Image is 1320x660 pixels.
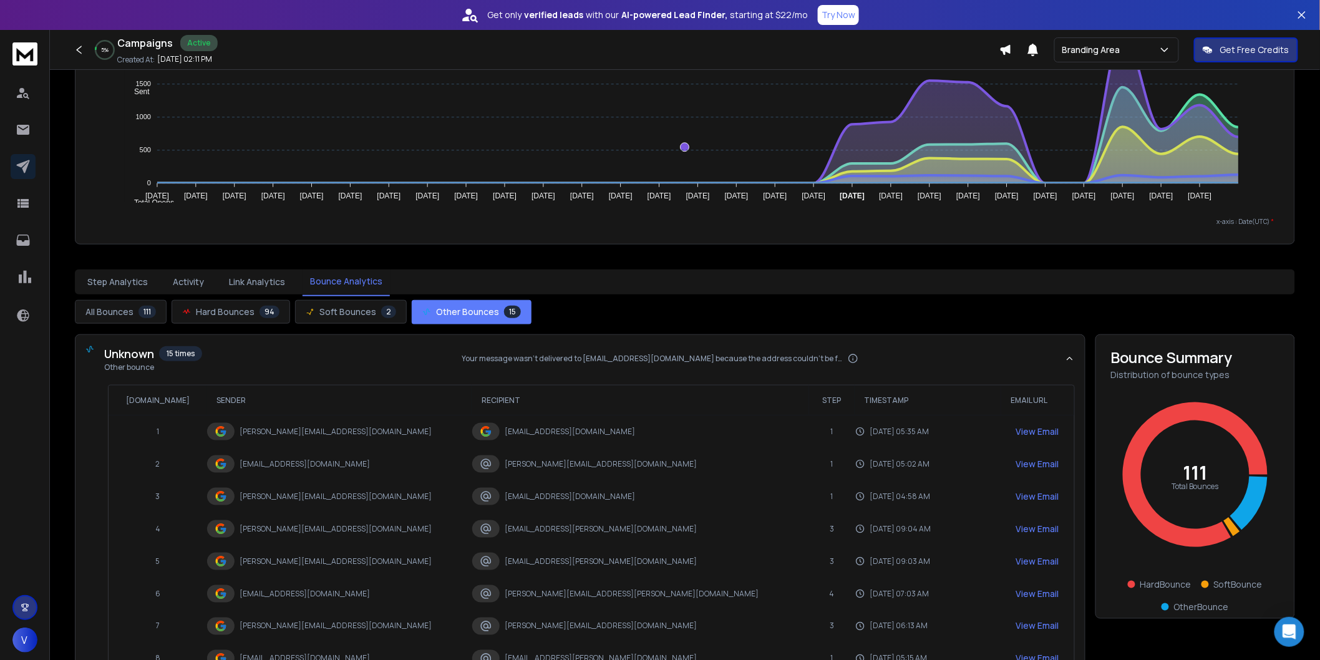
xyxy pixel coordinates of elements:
span: [DATE] 04:58 AM [870,492,931,502]
button: View Email [1009,420,1067,443]
span: [PERSON_NAME][EMAIL_ADDRESS][DOMAIN_NAME] [240,524,432,534]
button: Activity [165,268,211,296]
th: Recipient [472,386,809,415]
span: [PERSON_NAME][EMAIL_ADDRESS][DOMAIN_NAME] [505,621,697,631]
tspan: [DATE] [455,192,478,200]
h3: Bounce Summary [1111,350,1279,365]
td: 1 [809,448,855,480]
tspan: [DATE] [648,192,671,200]
tspan: [DATE] [1072,192,1096,200]
button: View Email [1009,518,1067,540]
tspan: [DATE] [416,192,440,200]
tspan: [DATE] [300,192,324,200]
h1: Campaigns [117,36,173,51]
button: View Email [1009,550,1067,573]
p: [DATE] 02:11 PM [157,54,212,64]
span: [DATE] 09:03 AM [870,556,931,566]
span: Other Bounces [436,306,499,318]
span: [EMAIL_ADDRESS][PERSON_NAME][DOMAIN_NAME] [505,556,697,566]
tspan: [DATE] [493,192,517,200]
span: [DATE] 06:13 AM [870,621,928,631]
tspan: 500 [140,147,151,154]
td: 4 [109,513,206,545]
button: Step Analytics [80,268,155,296]
span: [DATE] 09:04 AM [870,524,931,534]
span: 15 times [159,346,202,361]
tspan: 1000 [136,114,151,121]
button: View Email [1009,453,1067,475]
span: 111 [138,306,156,318]
tspan: [DATE] [918,192,942,200]
td: 3 [809,513,855,545]
div: Open Intercom Messenger [1274,617,1304,647]
span: [EMAIL_ADDRESS][DOMAIN_NAME] [505,427,635,437]
button: V [12,628,37,653]
p: Created At: [117,55,155,65]
th: Timestamp [855,386,1001,415]
td: 5 [109,545,206,578]
button: Link Analytics [221,268,293,296]
span: [DATE] 05:02 AM [870,459,930,469]
span: 94 [260,306,279,318]
span: [EMAIL_ADDRESS][DOMAIN_NAME] [240,589,370,599]
strong: verified leads [524,9,583,21]
span: [PERSON_NAME][EMAIL_ADDRESS][PERSON_NAME][DOMAIN_NAME] [505,589,759,599]
tspan: [DATE] [1150,192,1173,200]
tspan: [DATE] [1034,192,1057,200]
p: Get Free Credits [1220,44,1289,56]
img: logo [12,42,37,66]
td: 7 [109,610,206,643]
tspan: 0 [147,180,151,187]
tspan: [DATE] [956,192,980,200]
button: Get Free Credits [1194,37,1298,62]
td: 1 [109,415,206,448]
p: Try Now [822,9,855,21]
button: Try Now [818,5,859,25]
span: [DATE] 05:35 AM [870,427,929,437]
text: Total Bounces [1172,481,1219,492]
tspan: [DATE] [261,192,285,200]
tspan: [DATE] [377,192,401,200]
tspan: [DATE] [223,192,246,200]
span: Soft Bounces [319,306,376,318]
div: Active [180,35,218,51]
tspan: [DATE] [764,192,787,200]
span: [PERSON_NAME][EMAIL_ADDRESS][DOMAIN_NAME] [240,556,432,566]
span: Sent [125,87,150,96]
tspan: [DATE] [880,192,903,200]
p: Branding Area [1062,44,1125,56]
text: 111 [1183,460,1208,485]
tspan: [DATE] [609,192,633,200]
td: 3 [809,610,855,643]
span: [EMAIL_ADDRESS][DOMAIN_NAME] [240,459,370,469]
tspan: [DATE] [802,192,826,200]
span: Your message wasn't delivered to [EMAIL_ADDRESS][DOMAIN_NAME] because the address couldn't be fou... [462,354,843,364]
span: Total Opens [125,198,174,207]
button: Unknown15 timesOther bounceYour message wasn't delivered to [EMAIL_ADDRESS][DOMAIN_NAME] because ... [75,335,1085,382]
tspan: [DATE] [840,192,865,200]
tspan: [DATE] [145,192,169,200]
td: 6 [109,578,206,610]
td: 2 [109,448,206,480]
span: Hard Bounces [196,306,255,318]
button: View Email [1009,615,1067,638]
tspan: [DATE] [184,192,208,200]
span: Other Bounce [1174,601,1229,613]
td: 3 [109,480,206,513]
span: 15 [504,306,521,318]
span: [DATE] 07:03 AM [870,589,929,599]
p: Distribution of bounce types [1111,369,1279,381]
span: All Bounces [85,306,133,318]
tspan: [DATE] [1188,192,1212,200]
th: [DOMAIN_NAME] [109,386,206,415]
td: 3 [809,545,855,578]
button: Bounce Analytics [303,268,390,296]
p: x-axis : Date(UTC) [95,217,1274,226]
span: [PERSON_NAME][EMAIL_ADDRESS][DOMAIN_NAME] [240,621,432,631]
span: Other bounce [104,362,202,372]
span: 2 [381,306,396,318]
tspan: [DATE] [725,192,749,200]
span: [EMAIL_ADDRESS][PERSON_NAME][DOMAIN_NAME] [505,524,697,534]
